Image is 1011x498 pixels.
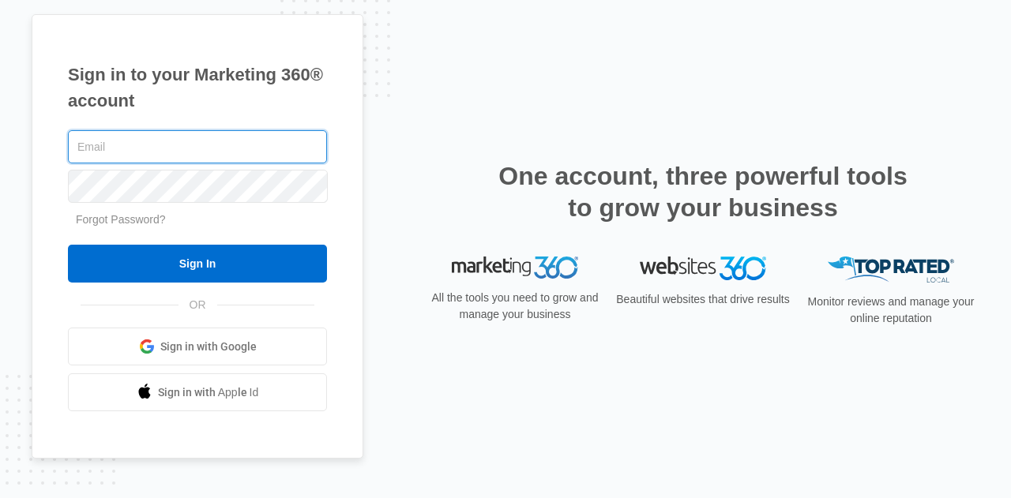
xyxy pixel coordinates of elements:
p: All the tools you need to grow and manage your business [427,290,603,323]
a: Forgot Password? [76,213,166,226]
input: Email [68,130,327,163]
input: Sign In [68,245,327,283]
h1: Sign in to your Marketing 360® account [68,62,327,114]
a: Sign in with Apple Id [68,373,327,411]
span: Sign in with Apple Id [158,384,259,401]
h2: One account, three powerful tools to grow your business [494,160,912,223]
img: Websites 360 [640,256,766,279]
p: Beautiful websites that drive results [614,291,791,308]
img: Top Rated Local [828,256,954,283]
p: Monitor reviews and manage your online reputation [802,294,979,327]
a: Sign in with Google [68,328,327,365]
span: OR [179,297,217,313]
img: Marketing 360 [452,256,578,279]
span: Sign in with Google [160,339,257,355]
